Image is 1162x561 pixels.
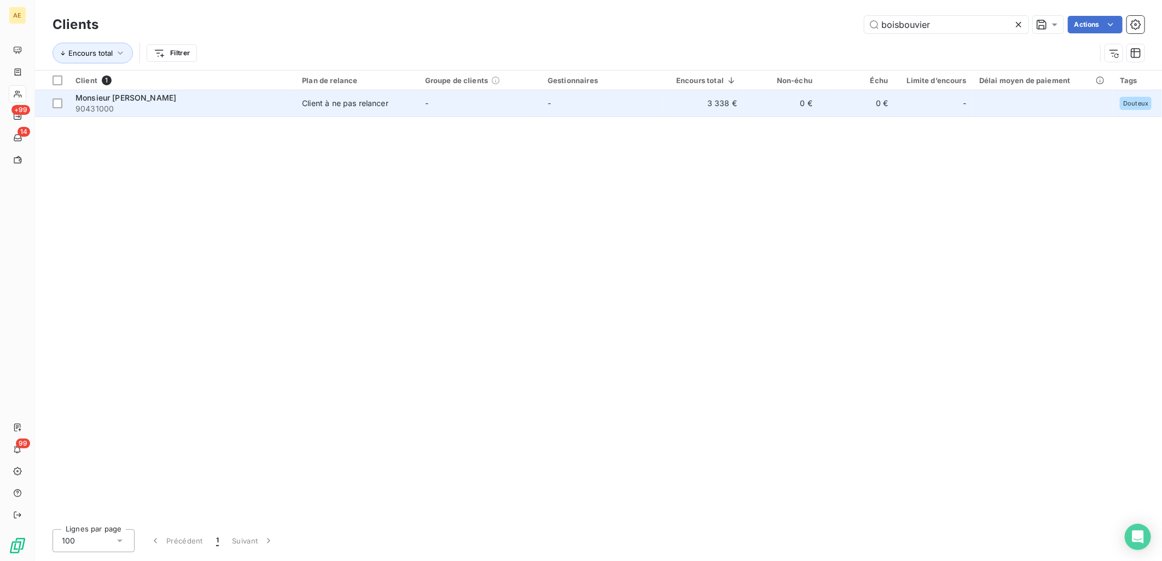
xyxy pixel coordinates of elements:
[302,98,388,109] div: Client à ne pas relancer
[671,76,737,85] div: Encours total
[1123,100,1148,107] span: Douteux
[53,43,133,63] button: Encours total
[68,49,113,57] span: Encours total
[548,98,551,108] span: -
[11,105,30,115] span: +99
[225,529,281,552] button: Suivant
[425,76,489,85] span: Groupe de clients
[1120,76,1155,85] div: Tags
[963,98,966,109] span: -
[53,15,98,34] h3: Clients
[147,44,197,62] button: Filtrer
[864,16,1029,33] input: Rechercher
[302,76,411,85] div: Plan de relance
[62,535,75,546] span: 100
[819,90,894,116] td: 0 €
[425,98,428,108] span: -
[1068,16,1123,33] button: Actions
[901,76,966,85] div: Limite d’encours
[143,529,210,552] button: Précédent
[210,529,225,552] button: 1
[9,537,26,554] img: Logo LeanPay
[548,76,657,85] div: Gestionnaires
[75,76,97,85] span: Client
[75,93,176,102] span: Monsieur [PERSON_NAME]
[9,7,26,24] div: AE
[1125,524,1151,550] div: Open Intercom Messenger
[979,76,1107,85] div: Délai moyen de paiement
[75,103,289,114] span: 90431000
[750,76,812,85] div: Non-échu
[743,90,819,116] td: 0 €
[216,535,219,546] span: 1
[18,127,30,137] span: 14
[102,75,112,85] span: 1
[16,439,30,448] span: 99
[664,90,744,116] td: 3 338 €
[826,76,888,85] div: Échu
